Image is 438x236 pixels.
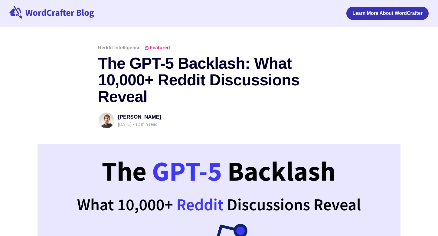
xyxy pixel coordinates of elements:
time: [DATE] [118,122,131,127]
a: Learn More About WordCrafter [346,7,429,20]
a: [PERSON_NAME] [118,114,161,120]
a: Reddit Intelligence [98,45,141,50]
span: Featured [144,45,170,50]
a: Read more of Federico Pascual [98,112,115,129]
h1: The GPT-5 Backlash: What 10,000+ Reddit Discussions Reveal [98,55,340,105]
span: 12 min read [132,122,158,127]
img: Federico Pascual [99,113,114,128]
span: • [133,122,135,127]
